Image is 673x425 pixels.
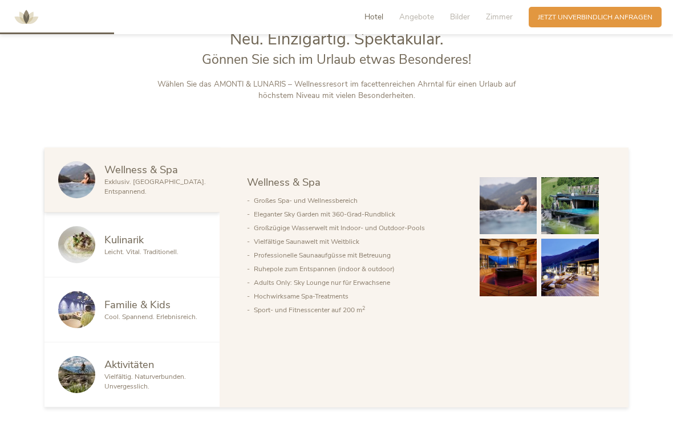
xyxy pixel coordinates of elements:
[254,194,461,207] li: Großes Spa- und Wellnessbereich
[254,303,461,317] li: Sport- und Fitnesscenter auf 200 m
[399,11,434,22] span: Angebote
[254,276,461,289] li: Adults Only: Sky Lounge nur für Erwachsene
[254,221,461,235] li: Großzügige Wasserwelt mit Indoor- und Outdoor-Pools
[104,312,197,321] span: Cool. Spannend. Erlebnisreich.
[104,357,154,371] span: Aktivitäten
[9,14,43,20] a: AMONTI & LUNARIS Wellnessresort
[450,11,470,22] span: Bilder
[104,247,179,256] span: Leicht. Vital. Traditionell.
[254,235,461,248] li: Vielfältige Saunawelt mit Weitblick
[146,79,527,102] p: Wählen Sie das AMONTI & LUNARIS – Wellnessresort im facettenreichen Ahrntal für einen Urlaub auf ...
[230,28,444,50] span: Neu. Einzigartig. Spektakulär.
[486,11,513,22] span: Zimmer
[364,11,383,22] span: Hotel
[104,232,144,247] span: Kulinarik
[104,297,171,312] span: Familie & Kids
[104,177,206,196] span: Exklusiv. [GEOGRAPHIC_DATA]. Entspannend.
[254,289,461,303] li: Hochwirksame Spa-Treatments
[104,372,186,391] span: Vielfältig. Naturverbunden. Unvergesslich.
[247,175,321,189] span: Wellness & Spa
[104,162,178,177] span: Wellness & Spa
[362,305,365,312] sup: 2
[202,51,471,68] span: Gönnen Sie sich im Urlaub etwas Besonderes!
[254,207,461,221] li: Eleganter Sky Garden mit 360-Grad-Rundblick
[254,262,461,276] li: Ruhepole zum Entspannen (indoor & outdoor)
[254,248,461,262] li: Professionelle Saunaaufgüsse mit Betreuung
[538,13,652,22] span: Jetzt unverbindlich anfragen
